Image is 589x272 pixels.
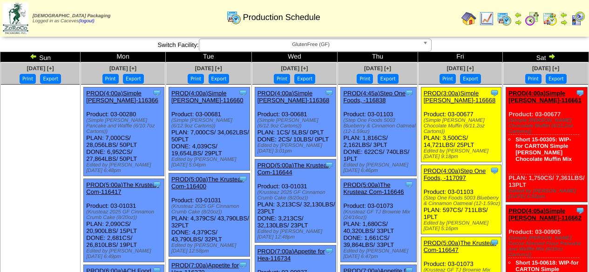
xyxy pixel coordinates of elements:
img: calendarprod.gif [226,10,241,25]
a: PROD(5:00a)The Krusteaz Com-116647 [424,239,496,253]
div: (Simple [PERSON_NAME] Chocolate Muffin (6/11.2oz Cartons)) [508,118,587,134]
button: Export [40,74,61,84]
div: Product: 03-00677 PLAN: 3,500CS / 14,721LBS / 25PLT [421,87,501,162]
img: calendarprod.gif [497,11,512,26]
div: Edited by [PERSON_NAME] [DATE] 5:16pm [424,220,501,232]
a: [DATE] [+] [447,65,474,72]
span: [DEMOGRAPHIC_DATA] Packaging [33,13,110,19]
div: (Simple [PERSON_NAME] Chocolate Muffin (6/11.2oz Cartons)) [424,118,501,134]
div: Product: 03-01103 PLAN: 1,816CS / 2,162LBS / 3PLT DONE: 622CS / 740LBS / 1PLT [341,87,417,176]
div: Edited by [PERSON_NAME] [DATE] 6:48pm [86,162,163,173]
div: Product: 03-01073 PLAN: 1,680CS / 40,320LBS / 33PLT DONE: 1,661CS / 39,864LBS / 33PLT [341,179,417,262]
img: calendarblend.gif [525,11,540,26]
span: Production Schedule [243,13,320,22]
div: Product: 03-01031 PLAN: 3,213CS / 32,130LBS / 23PLT DONE: 3,213CS / 32,130LBS / 23PLT [255,159,336,243]
img: calendarcustomer.gif [570,11,585,26]
td: Mon [81,52,166,62]
button: Export [294,74,315,84]
button: Print [525,74,542,84]
img: Tooltip [325,246,334,256]
img: zoroco-logo-small.webp [3,3,28,34]
div: Edited by [PERSON_NAME] [DATE] 12:58pm [171,243,250,254]
td: Sat [503,52,589,62]
button: Print [274,74,290,84]
a: [DATE] [+] [532,65,559,72]
td: Tue [165,52,251,62]
img: calendarinout.gif [542,11,557,26]
div: Edited by [PERSON_NAME] [DATE] 9:18pm [424,148,501,159]
img: arrowleft.gif [560,11,568,19]
a: PROD(7:00a)Appetite for Hea-116734 [257,248,325,262]
img: arrowleft.gif [515,11,522,19]
a: Short 15-00305: WIP- for CARTON Simple [PERSON_NAME] Chocolate Muffin Mix [515,136,572,162]
div: Product: 03-00681 PLAN: 1CS / 5LBS / 0PLT DONE: 2CS / 10LBS / 0PLT [255,87,336,157]
a: PROD(4:00a)Simple [PERSON_NAME]-116366 [86,90,158,104]
a: [DATE] [+] [109,65,136,72]
button: Print [20,74,36,84]
img: Tooltip [405,88,414,98]
div: Product: 03-01031 PLAN: 2,090CS / 20,900LBS / 15PLT DONE: 2,681CS / 26,810LBS / 19PLT [84,179,164,262]
img: Tooltip [238,88,248,98]
a: PROD(3:00a)Simple [PERSON_NAME]-116668 [424,90,496,104]
img: Tooltip [575,88,585,98]
a: PROD(5:00a)The Krusteaz Com-116644 [257,162,330,176]
div: (Step One Foods 5003 Blueberry & Cinnamon Oatmeal (12-1.59oz) [424,195,501,206]
a: [DATE] [+] [364,65,391,72]
td: Sun [0,52,81,62]
button: Export [546,74,567,84]
span: [DATE] [+] [281,65,308,72]
img: Tooltip [490,238,499,247]
img: Tooltip [490,166,499,175]
div: Product: 03-01103 PLAN: 597CS / 711LBS / 1PLT [421,165,501,234]
img: Tooltip [238,174,248,184]
button: Print [102,74,119,84]
div: (Simple [PERSON_NAME] Pancake and Waffle (6/10.7oz Cartons)) [86,118,163,134]
div: Product: 03-00677 PLAN: 1,750CS / 7,361LBS / 13PLT [506,87,587,202]
div: Edited by [PERSON_NAME] [DATE] 12:48pm [257,229,336,240]
button: Print [357,74,373,84]
img: arrowright.gif [560,19,568,26]
div: Edited by [PERSON_NAME] [DATE] 3:01pm [257,143,336,154]
div: Edited by [PERSON_NAME] [DATE] 6:47pm [343,248,416,259]
a: PROD(4:00a)Simple [PERSON_NAME]-116660 [171,90,244,104]
div: Edited by [PERSON_NAME] [DATE] 6:52pm [508,188,587,199]
img: Tooltip [325,88,334,98]
div: Product: 03-00681 PLAN: 7,000CS / 34,062LBS / 50PLT DONE: 4,039CS / 19,654LBS / 29PLT [169,87,250,171]
div: (Krusteaz 2025 GF Cinnamon Crumb Cake (8/20oz)) [86,209,163,220]
img: Tooltip [152,180,162,189]
a: PROD(4:05a)Simple [PERSON_NAME]-116662 [508,207,582,221]
div: Edited by [PERSON_NAME] [DATE] 6:49pm [86,248,163,259]
img: arrowright.gif [515,19,522,26]
a: PROD(5:00a)The Krusteaz Com-116400 [171,176,244,190]
img: home.gif [461,11,476,26]
a: [DATE] [+] [195,65,222,72]
a: (logout) [79,19,95,24]
button: Export [209,74,230,84]
div: (Krusteaz 2025 GF Cinnamon Crumb Cake (8/20oz)) [257,190,336,201]
img: Tooltip [575,206,585,215]
a: PROD(4:00a)Step One Foods, -117097 [424,167,486,181]
a: [DATE] [+] [27,65,54,72]
div: (Krusteaz 2025 GF Cinnamon Crumb Cake (8/20oz)) [171,204,250,215]
img: arrowleft.gif [30,53,37,60]
a: PROD(5:00a)The Krusteaz Com-116646 [343,181,404,195]
img: Tooltip [325,160,334,170]
img: arrowright.gif [548,53,555,60]
a: PROD(4:45a)Step One Foods, -116838 [343,90,406,104]
td: Thu [338,52,418,62]
img: line_graph.gif [479,11,494,26]
td: Wed [251,52,338,62]
button: Print [188,74,204,84]
button: Export [460,74,481,84]
div: Edited by [PERSON_NAME] [DATE] 5:04pm [171,157,250,168]
button: Print [440,74,456,84]
img: Tooltip [490,88,499,98]
div: Product: 03-00280 PLAN: 7,000CS / 28,056LBS / 50PLT DONE: 6,952CS / 27,864LBS / 50PLT [84,87,164,176]
button: Export [123,74,144,84]
a: PROD(4:00a)Simple [PERSON_NAME]-116368 [257,90,330,104]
